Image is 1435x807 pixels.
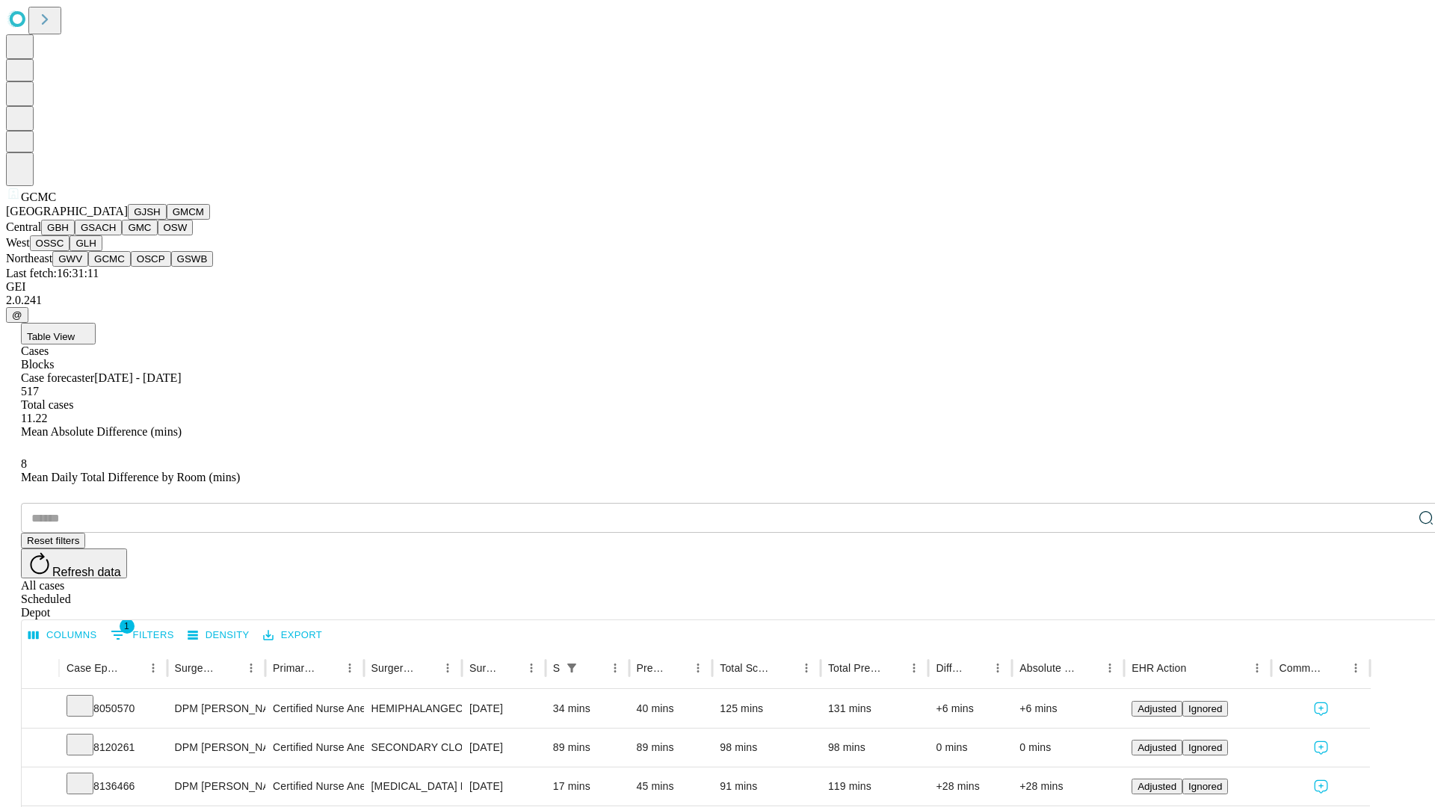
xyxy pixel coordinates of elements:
[796,658,817,678] button: Menu
[122,220,157,235] button: GMC
[67,767,160,806] div: 8136466
[21,398,73,411] span: Total cases
[1188,703,1222,714] span: Ignored
[1019,767,1117,806] div: +28 mins
[1345,658,1366,678] button: Menu
[371,690,454,728] div: HEMIPHALANGECTOMY TOE
[561,658,582,678] button: Show filters
[1078,658,1099,678] button: Sort
[637,767,706,806] div: 45 mins
[21,371,94,384] span: Case forecaster
[52,566,121,578] span: Refresh data
[220,658,241,678] button: Sort
[1182,779,1228,794] button: Ignored
[637,690,706,728] div: 40 mins
[273,690,356,728] div: Certified Nurse Anesthetist
[1247,658,1268,678] button: Menu
[41,220,75,235] button: GBH
[107,623,178,647] button: Show filters
[1132,779,1182,794] button: Adjusted
[1138,781,1176,792] span: Adjusted
[561,658,582,678] div: 1 active filter
[605,658,626,678] button: Menu
[175,662,218,674] div: Surgeon Name
[273,729,356,767] div: Certified Nurse Anesthetist
[469,767,538,806] div: [DATE]
[241,658,262,678] button: Menu
[437,658,458,678] button: Menu
[273,662,316,674] div: Primary Service
[720,662,774,674] div: Total Scheduled Duration
[21,548,127,578] button: Refresh data
[720,690,813,728] div: 125 mins
[12,309,22,321] span: @
[720,729,813,767] div: 98 mins
[828,729,922,767] div: 98 mins
[29,774,52,800] button: Expand
[936,729,1004,767] div: 0 mins
[21,323,96,344] button: Table View
[828,662,882,674] div: Total Predicted Duration
[171,251,214,267] button: GSWB
[25,624,101,647] button: Select columns
[637,729,706,767] div: 89 mins
[936,767,1004,806] div: +28 mins
[6,294,1429,307] div: 2.0.241
[688,658,709,678] button: Menu
[469,729,538,767] div: [DATE]
[966,658,987,678] button: Sort
[167,204,210,220] button: GMCM
[75,220,122,235] button: GSACH
[131,251,171,267] button: OSCP
[553,662,560,674] div: Scheduled In Room Duration
[553,729,622,767] div: 89 mins
[1019,729,1117,767] div: 0 mins
[828,767,922,806] div: 119 mins
[21,425,182,438] span: Mean Absolute Difference (mins)
[936,662,965,674] div: Difference
[21,191,56,203] span: GCMC
[1182,740,1228,755] button: Ignored
[21,471,240,483] span: Mean Daily Total Difference by Room (mins)
[6,252,52,265] span: Northeast
[1188,742,1222,753] span: Ignored
[318,658,339,678] button: Sort
[6,307,28,323] button: @
[30,235,70,251] button: OSSC
[67,729,160,767] div: 8120261
[273,767,356,806] div: Certified Nurse Anesthetist
[6,267,99,279] span: Last fetch: 16:31:11
[27,535,79,546] span: Reset filters
[1132,701,1182,717] button: Adjusted
[120,619,135,634] span: 1
[6,236,30,249] span: West
[184,624,253,647] button: Density
[637,662,666,674] div: Predicted In Room Duration
[371,729,454,767] div: SECONDARY CLOSURE [MEDICAL_DATA] EXTENSIVE
[1182,701,1228,717] button: Ignored
[904,658,925,678] button: Menu
[158,220,194,235] button: OSW
[987,658,1008,678] button: Menu
[128,204,167,220] button: GJSH
[1188,658,1209,678] button: Sort
[70,235,102,251] button: GLH
[1324,658,1345,678] button: Sort
[1019,662,1077,674] div: Absolute Difference
[1188,781,1222,792] span: Ignored
[29,696,52,723] button: Expand
[88,251,131,267] button: GCMC
[21,412,47,424] span: 11.22
[94,371,181,384] span: [DATE] - [DATE]
[175,690,258,728] div: DPM [PERSON_NAME] [PERSON_NAME] Dpm
[1279,662,1322,674] div: Comments
[259,624,326,647] button: Export
[21,385,39,398] span: 517
[67,690,160,728] div: 8050570
[339,658,360,678] button: Menu
[21,457,27,470] span: 8
[6,220,41,233] span: Central
[21,533,85,548] button: Reset filters
[667,658,688,678] button: Sort
[1138,742,1176,753] span: Adjusted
